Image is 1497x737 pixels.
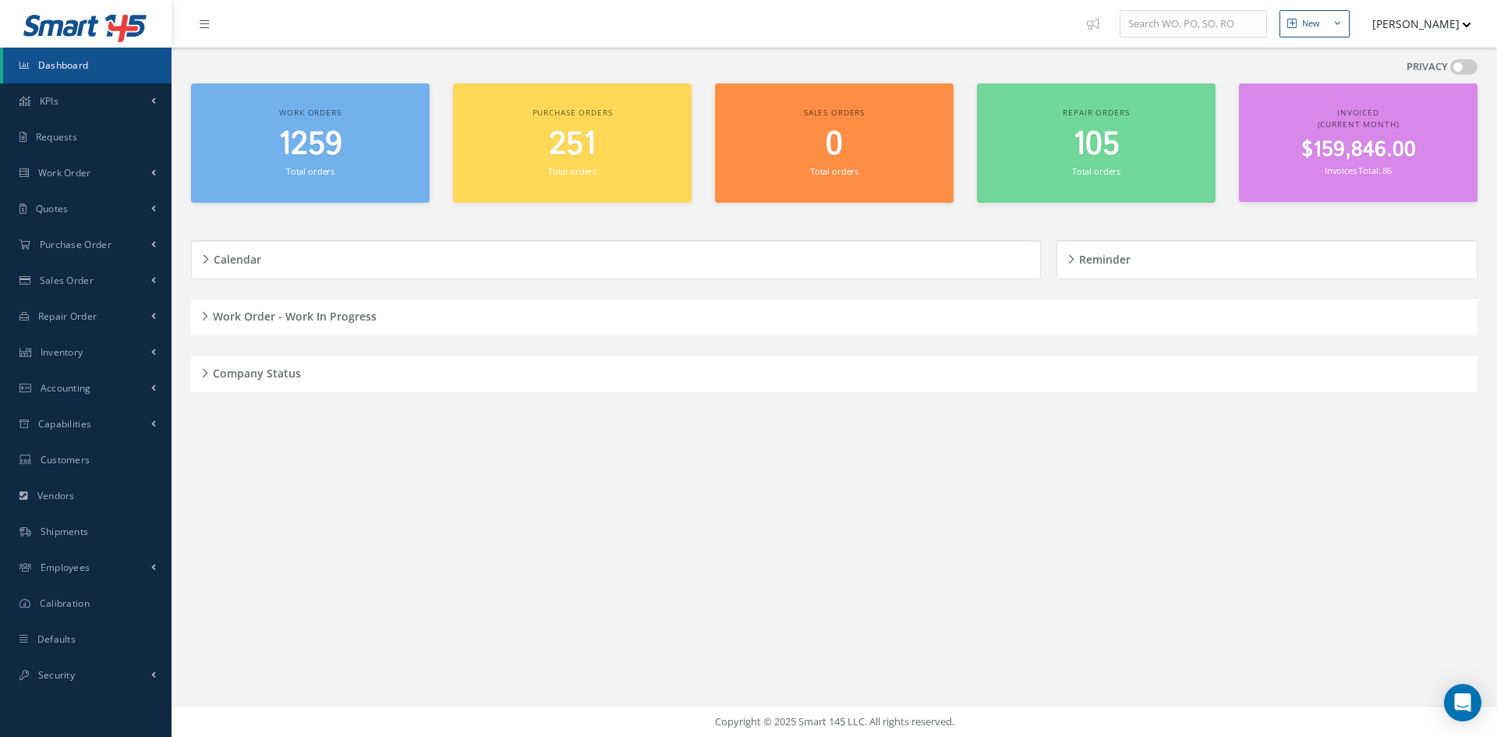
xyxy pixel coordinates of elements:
span: Security [38,668,75,682]
small: Total orders [810,165,858,177]
span: Repair orders [1063,107,1129,118]
a: Invoiced (Current Month) $159,846.00 Invoices Total: 86 [1239,83,1478,202]
span: Inventory [41,345,83,359]
span: Requests [36,130,77,144]
span: Employees [41,561,90,574]
span: KPIs [40,94,58,108]
span: Vendors [37,489,75,502]
div: Copyright © 2025 Smart 145 LLC. All rights reserved. [187,714,1481,730]
span: Work orders [279,107,341,118]
label: PRIVACY [1407,59,1448,75]
h5: Work Order - Work In Progress [208,305,377,324]
small: Total orders [1072,165,1120,177]
span: $159,846.00 [1301,135,1416,165]
a: Repair orders 105 Total orders [977,83,1216,203]
span: Purchase Order [40,238,111,251]
span: Shipments [41,525,89,538]
span: 251 [549,122,596,167]
span: Quotes [36,202,69,215]
div: Open Intercom Messenger [1444,684,1481,721]
h5: Reminder [1074,248,1131,267]
span: Purchase orders [533,107,613,118]
span: 1259 [278,122,342,167]
a: Work orders 1259 Total orders [191,83,430,203]
small: Total orders [548,165,596,177]
span: 0 [826,122,843,167]
span: Customers [41,453,90,466]
span: Defaults [37,632,76,646]
small: Invoices Total: 86 [1325,165,1392,176]
a: Purchase orders 251 Total orders [453,83,692,203]
span: Dashboard [38,58,89,72]
div: New [1302,17,1320,30]
button: [PERSON_NAME] [1357,9,1471,39]
button: New [1279,10,1350,37]
input: Search WO, PO, SO, RO [1120,10,1267,38]
span: Sales Order [40,274,94,287]
h5: Company Status [208,362,301,381]
span: (Current Month) [1318,119,1400,129]
span: 105 [1073,122,1120,167]
a: Sales orders 0 Total orders [715,83,954,203]
span: Sales orders [804,107,865,118]
span: Invoiced [1337,107,1379,118]
span: Work Order [38,166,91,179]
a: Dashboard [3,48,172,83]
span: Calibration [40,597,90,610]
span: Accounting [41,381,91,395]
span: Capabilities [38,417,92,431]
small: Total orders [286,165,334,177]
h5: Calendar [209,248,261,267]
span: Repair Order [38,310,97,323]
